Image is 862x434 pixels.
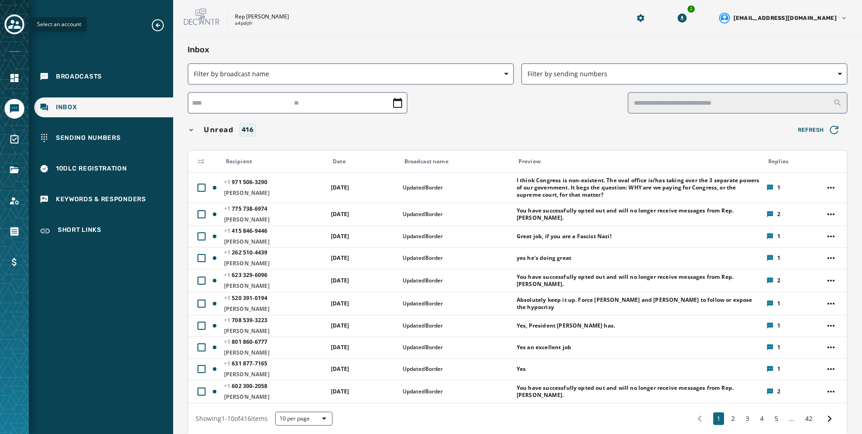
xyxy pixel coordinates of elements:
[404,158,511,165] div: Broadcast name
[5,252,24,272] a: Navigate to Billing
[224,393,325,401] span: [PERSON_NAME]
[224,294,267,302] span: 520 391 - 0194
[403,277,511,284] span: UpdatedBorder
[777,211,780,218] span: 2
[403,184,511,191] span: UpdatedBorder
[403,322,511,329] span: UpdatedBorder
[275,411,333,426] button: 10 per page
[56,103,77,112] span: Inbox
[239,123,256,137] div: 416
[224,238,325,245] span: [PERSON_NAME]
[224,282,325,290] span: [PERSON_NAME]
[517,273,761,288] span: You have successfully opted out and will no longer receive messages from Rep. [PERSON_NAME].
[280,415,328,422] span: 10 per page
[224,338,267,346] span: 801 860 - 6777
[734,14,837,22] span: [EMAIL_ADDRESS][DOMAIN_NAME]
[224,178,232,186] span: +1
[56,134,121,143] span: Sending Numbers
[34,67,173,87] a: Navigate to Broadcasts
[224,328,325,335] span: [PERSON_NAME]
[56,195,146,204] span: Keywords & Responders
[331,322,349,329] span: [DATE]
[713,412,724,425] button: 1
[517,365,761,373] span: Yes
[224,271,267,279] span: 623 329 - 6096
[224,371,325,378] span: [PERSON_NAME]
[5,191,24,211] a: Navigate to Account
[791,121,848,139] button: Refresh
[224,249,232,256] span: +1
[224,382,232,390] span: +1
[331,184,349,191] span: [DATE]
[517,344,761,351] span: Yes an excellent job
[224,382,267,390] span: 602 300 - 2058
[517,254,761,262] span: yes he's doing great
[224,294,232,302] span: +1
[194,69,508,78] span: Filter by broadcast name
[777,233,780,240] span: 1
[331,388,349,395] span: [DATE]
[518,158,761,165] div: Preview
[777,322,780,329] span: 1
[224,205,267,212] span: 775 738 - 6974
[517,296,761,311] span: Absolutely keep it up. Force [PERSON_NAME] and [PERSON_NAME] to follow or expose the hypocrisy
[527,69,841,78] span: Filter by sending numbers
[224,178,267,186] span: 971 506 - 3290
[224,360,267,367] span: 631 877 - 7165
[5,14,24,34] button: Toggle account select drawer
[802,412,816,425] button: 42
[674,10,690,26] button: Download Menu
[403,233,511,240] span: UpdatedBorder
[224,271,232,279] span: +1
[188,63,514,85] button: Filter by broadcast name
[235,20,252,27] p: a4pdijfr
[757,412,767,425] button: 4
[333,158,396,165] div: Date
[687,5,696,14] div: 2
[235,13,289,20] p: Rep [PERSON_NAME]
[224,216,325,223] span: [PERSON_NAME]
[768,158,818,165] div: Replies
[517,207,761,222] span: You have successfully opted out and will no longer receive messages from Rep. [PERSON_NAME].
[728,412,738,425] button: 2
[188,123,787,137] button: Unread416
[331,300,349,307] span: [DATE]
[331,277,349,284] span: [DATE]
[56,72,102,81] span: Broadcasts
[196,414,268,423] span: Showing 1 - 10 of 416 items
[188,43,848,56] h2: Inbox
[777,184,780,191] span: 1
[224,189,325,197] span: [PERSON_NAME]
[34,189,173,209] a: Navigate to Keywords & Responders
[224,249,267,256] span: 262 510 - 4439
[742,412,753,425] button: 3
[224,227,232,235] span: +1
[5,160,24,180] a: Navigate to Files
[224,305,325,313] span: [PERSON_NAME]
[777,388,780,395] span: 2
[777,254,780,262] span: 1
[517,177,761,199] span: I think Congress is non-existent. The oval office is/has taking over the 3 separate powers of our...
[224,260,325,267] span: [PERSON_NAME]
[202,125,236,135] span: Unread
[771,412,782,425] button: 5
[403,344,511,351] span: UpdatedBorder
[777,300,780,307] span: 1
[331,210,349,218] span: [DATE]
[224,360,232,367] span: +1
[403,300,511,307] span: UpdatedBorder
[785,414,798,423] span: ...
[331,232,349,240] span: [DATE]
[34,97,173,117] a: Navigate to Inbox
[58,226,101,236] span: Short Links
[403,365,511,373] span: UpdatedBorder
[403,211,511,218] span: UpdatedBorder
[224,316,267,324] span: 708 539 - 3223
[226,158,325,165] div: Recipient
[403,254,511,262] span: UpdatedBorder
[633,10,649,26] button: Manage global settings
[331,254,349,262] span: [DATE]
[224,349,325,356] span: [PERSON_NAME]
[224,338,232,346] span: +1
[777,277,780,284] span: 2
